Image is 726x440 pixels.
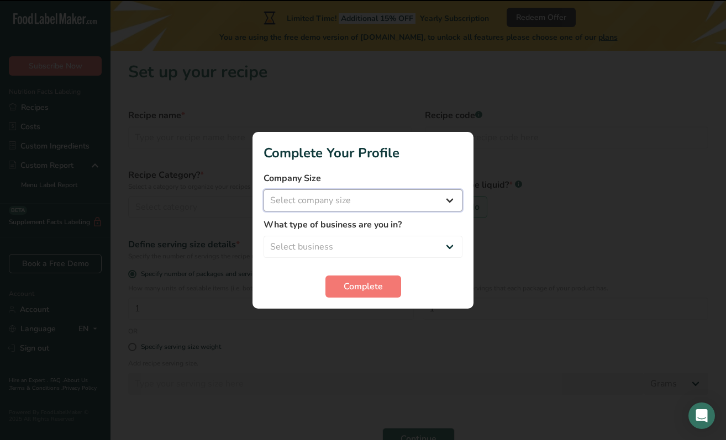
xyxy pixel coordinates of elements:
[688,402,715,429] div: Open Intercom Messenger
[264,172,462,185] label: Company Size
[264,218,462,231] label: What type of business are you in?
[344,280,383,293] span: Complete
[325,275,401,298] button: Complete
[264,143,462,163] h1: Complete Your Profile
